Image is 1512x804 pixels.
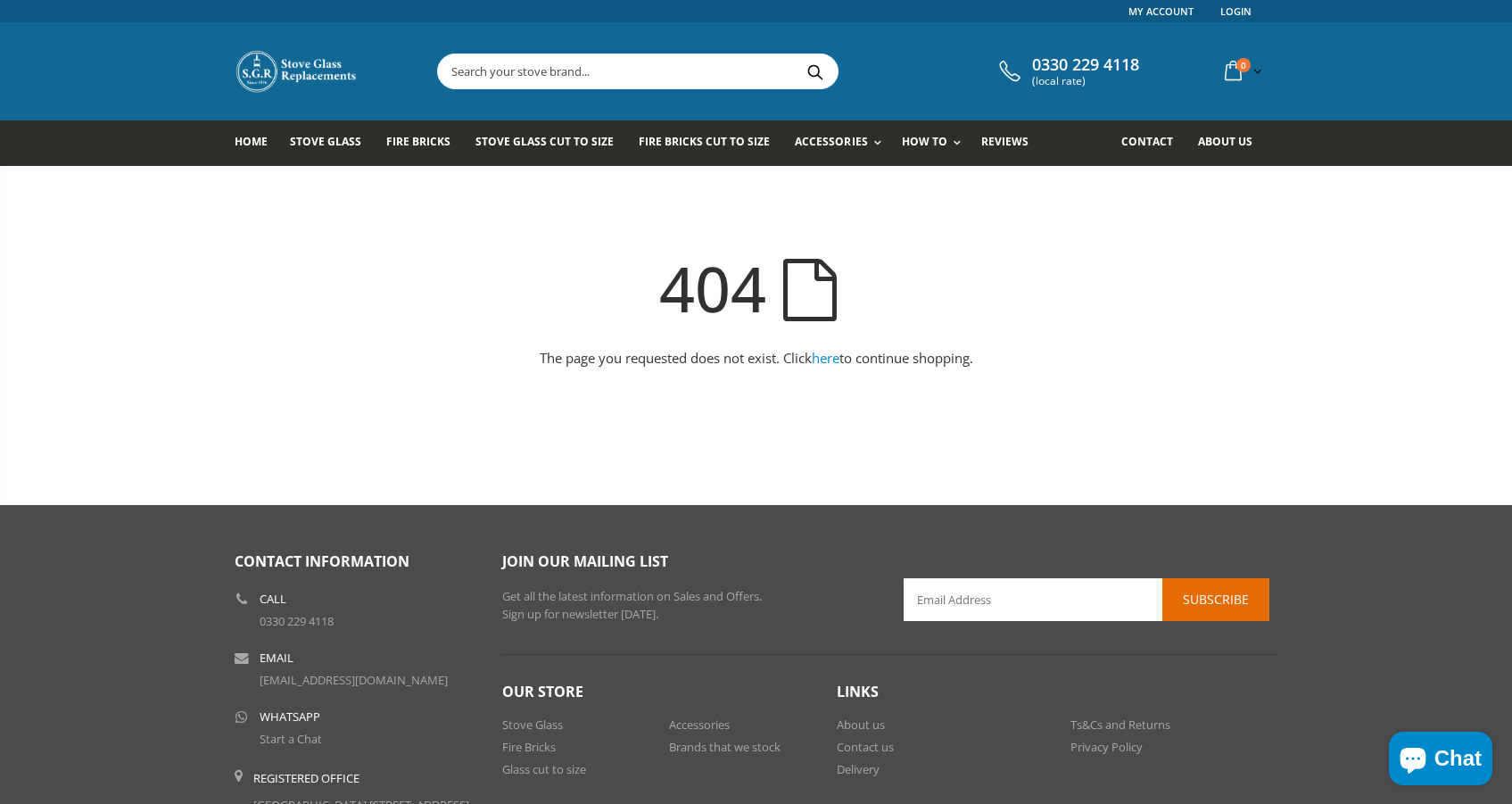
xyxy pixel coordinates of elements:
a: Ts&Cs and Returns [1070,717,1170,733]
a: About us [837,717,885,733]
a: Fire Bricks Cut To Size [639,120,783,166]
span: Contact Information [235,551,409,571]
a: Stove Glass [502,717,563,733]
inbox-online-store-chat: Shopify online store chat [1384,732,1498,790]
button: Search [796,54,836,88]
span: Fire Bricks Cut To Size [639,134,770,149]
a: 0330 229 4118 (local rate) [995,55,1139,87]
span: Reviews [981,134,1029,149]
a: Reviews [981,120,1042,166]
a: Start a Chat [260,731,322,747]
span: Our Store [502,682,583,701]
span: 0330 229 4118 [1032,55,1139,75]
span: Accessories [795,134,867,149]
button: Subscribe [1162,578,1269,621]
a: [EMAIL_ADDRESS][DOMAIN_NAME] [260,672,448,688]
span: About us [1198,134,1252,149]
span: Join our mailing list [502,551,668,571]
p: Get all the latest information on Sales and Offers. Sign up for newsletter [DATE]. [502,588,877,623]
a: Fire Bricks [386,120,464,166]
a: Glass cut to size [502,761,586,777]
a: here [812,349,839,367]
a: Brands that we stock [669,739,781,755]
span: Home [235,134,268,149]
a: How To [902,120,970,166]
span: Links [837,682,879,701]
a: 0330 229 4118 [260,613,334,629]
span: 0 [1236,58,1251,72]
span: Stove Glass Cut To Size [475,134,614,149]
a: Accessories [795,120,889,166]
a: Accessories [669,717,730,733]
span: How To [902,134,947,149]
a: Privacy Policy [1070,739,1143,755]
h1: 404 [235,246,1278,331]
a: Stove Glass Cut To Size [475,120,627,166]
a: Delivery [837,761,880,777]
a: About us [1198,120,1266,166]
a: 0 [1218,54,1266,88]
b: Email [260,652,293,664]
a: Home [235,120,281,166]
a: Stove Glass [290,120,375,166]
a: Contact [1121,120,1186,166]
span: Contact [1121,134,1173,149]
span: (local rate) [1032,75,1139,87]
b: Registered Office [253,770,359,786]
img: Stove Glass Replacement [235,49,359,94]
span: Stove Glass [290,134,361,149]
a: Fire Bricks [502,739,556,755]
input: Email Address [904,578,1269,621]
input: Search your stove brand... [438,54,1037,88]
b: Call [260,593,286,605]
p: The page you requested does not exist. Click to continue shopping. [235,348,1278,369]
a: Contact us [837,739,894,755]
b: WhatsApp [260,711,320,723]
span: Fire Bricks [386,134,450,149]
